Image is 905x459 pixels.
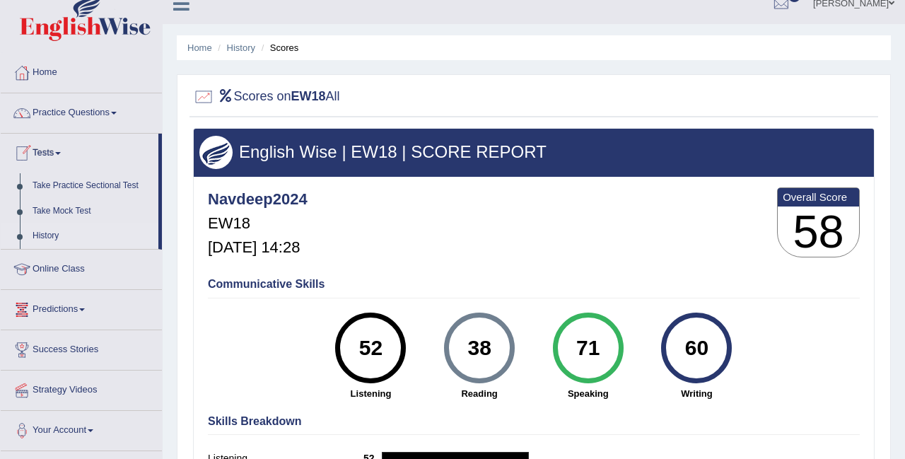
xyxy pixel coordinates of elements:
[199,136,233,169] img: wings.png
[1,330,162,366] a: Success Stories
[208,415,860,428] h4: Skills Breakdown
[208,278,860,291] h4: Communicative Skills
[187,42,212,53] a: Home
[227,42,255,53] a: History
[1,411,162,446] a: Your Account
[453,318,505,378] div: 38
[26,173,158,199] a: Take Practice Sectional Test
[432,387,527,400] strong: Reading
[783,191,854,203] b: Overall Score
[1,53,162,88] a: Home
[1,93,162,129] a: Practice Questions
[324,387,419,400] strong: Listening
[671,318,723,378] div: 60
[26,199,158,224] a: Take Mock Test
[778,207,859,257] h3: 58
[562,318,614,378] div: 71
[291,89,326,103] b: EW18
[193,86,340,108] h2: Scores on All
[1,134,158,169] a: Tests
[541,387,636,400] strong: Speaking
[650,387,745,400] strong: Writing
[26,223,158,249] a: History
[1,250,162,285] a: Online Class
[1,371,162,406] a: Strategy Videos
[208,191,308,208] h4: Navdeep2024
[199,143,868,161] h3: English Wise | EW18 | SCORE REPORT
[208,239,308,256] h5: [DATE] 14:28
[258,41,299,54] li: Scores
[345,318,397,378] div: 52
[208,215,308,232] h5: EW18
[1,290,162,325] a: Predictions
